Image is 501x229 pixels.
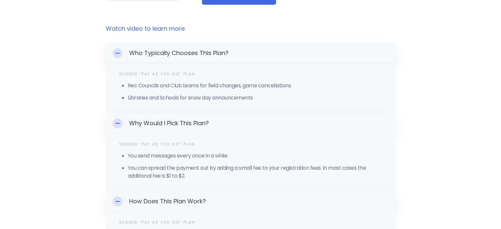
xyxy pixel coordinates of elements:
li: Rec Councils and Club teams for field changes, game cancellations [128,82,382,90]
div: Toggle Expand [113,118,123,128]
div: Sender “Pay As You Go” Plan [119,70,382,78]
a: Watch video to learn more [106,24,396,33]
li: You can spread the payment out by adding a small fee to your registration fees. In most cases the... [128,164,382,180]
div: Toggle Expand [113,48,123,58]
div: Toggle ExpandWho Typically Chooses This Plan? [106,43,395,63]
div: Toggle Expand [113,196,123,206]
li: Libraries and Schools for snow day announcements [128,94,382,102]
div: Sender “Pay As You Go” Plan [119,140,382,149]
div: Sender “Pay As You Go” Plan [119,218,382,227]
div: Toggle ExpandHow Does This Plan Work? [106,191,395,212]
li: You send messages every once in a while [128,152,382,160]
div: Toggle ExpandWhy Would I Pick This Plan? [106,113,395,133]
